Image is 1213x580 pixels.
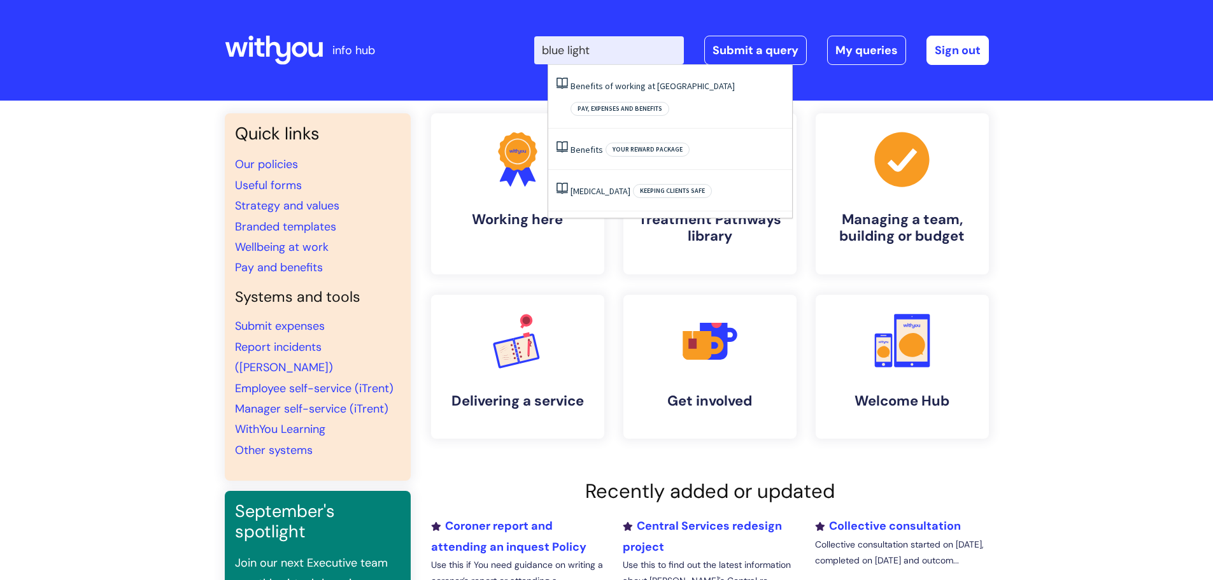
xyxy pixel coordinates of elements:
[634,211,786,245] h4: Treatment Pathways library
[431,479,989,503] h2: Recently added or updated
[441,393,594,409] h4: Delivering a service
[431,295,604,439] a: Delivering a service
[571,144,603,155] a: Benefits
[235,157,298,172] a: Our policies
[235,381,394,396] a: Employee self-service (iTrent)
[623,518,782,554] a: Central Services redesign project
[634,393,786,409] h4: Get involved
[235,442,313,458] a: Other systems
[571,80,735,92] a: Benefits of working at [GEOGRAPHIC_DATA]
[431,113,604,274] a: Working here
[235,339,333,375] a: Report incidents ([PERSON_NAME])
[235,318,325,334] a: Submit expenses
[571,102,669,116] span: Pay, expenses and benefits
[571,185,630,197] a: [MEDICAL_DATA]
[235,421,325,437] a: WithYou Learning
[926,36,989,65] a: Sign out
[235,401,388,416] a: Manager self-service (iTrent)
[431,518,586,554] a: Coroner report and attending an inquest Policy
[826,211,979,245] h4: Managing a team, building or budget
[235,124,401,144] h3: Quick links
[235,501,401,542] h3: September's spotlight
[235,198,339,213] a: Strategy and values
[623,295,797,439] a: Get involved
[235,219,336,234] a: Branded templates
[534,36,989,65] div: | -
[816,113,989,274] a: Managing a team, building or budget
[827,36,906,65] a: My queries
[826,393,979,409] h4: Welcome Hub
[704,36,807,65] a: Submit a query
[815,537,988,569] p: Collective consultation started on [DATE], completed on [DATE] and outcom...
[534,36,684,64] input: Search
[815,518,961,534] a: Collective consultation
[332,40,375,60] p: info hub
[633,184,712,198] span: Keeping clients safe
[235,260,323,275] a: Pay and benefits
[606,143,690,157] span: Your reward package
[235,178,302,193] a: Useful forms
[441,211,594,228] h4: Working here
[235,288,401,306] h4: Systems and tools
[816,295,989,439] a: Welcome Hub
[235,239,329,255] a: Wellbeing at work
